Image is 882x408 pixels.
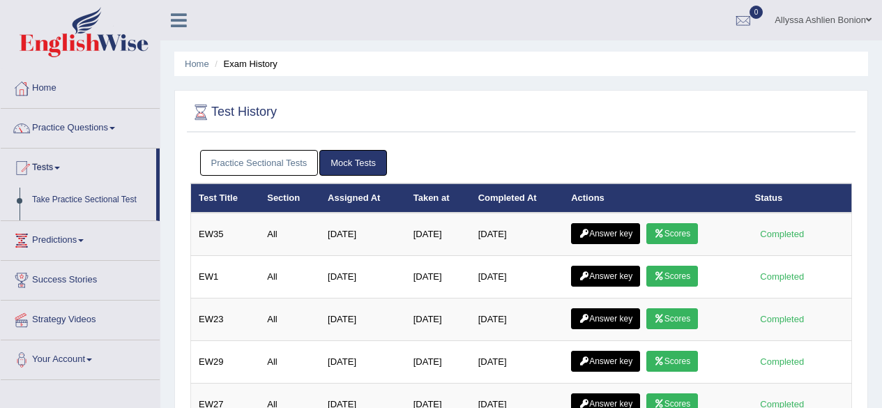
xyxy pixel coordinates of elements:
td: [DATE] [320,341,406,384]
a: Strategy Videos [1,301,160,335]
th: Taken at [406,183,471,213]
th: Test Title [191,183,260,213]
th: Assigned At [320,183,406,213]
td: EW35 [191,213,260,256]
a: Your Account [1,340,160,375]
a: Scores [646,351,698,372]
a: Success Stories [1,261,160,296]
a: Scores [646,266,698,287]
td: EW1 [191,256,260,299]
td: [DATE] [406,341,471,384]
th: Status [747,183,852,213]
td: [DATE] [406,299,471,341]
a: Answer key [571,308,640,329]
a: Home [1,69,160,104]
td: [DATE] [471,256,564,299]
td: EW23 [191,299,260,341]
a: Home [185,59,209,69]
td: [DATE] [406,213,471,256]
a: Tests [1,149,156,183]
div: Completed [755,354,809,369]
div: Completed [755,227,809,241]
a: Take Practice Sectional Test [26,188,156,213]
td: EW29 [191,341,260,384]
div: Completed [755,269,809,284]
a: Answer key [571,266,640,287]
span: 0 [750,6,763,19]
td: [DATE] [320,213,406,256]
td: All [259,341,320,384]
td: [DATE] [471,341,564,384]
a: Scores [646,223,698,244]
a: Scores [646,308,698,329]
div: Completed [755,312,809,326]
a: Practice Sectional Tests [200,150,319,176]
td: All [259,256,320,299]
td: All [259,299,320,341]
li: Exam History [211,57,277,70]
a: Answer key [571,223,640,244]
h2: Test History [190,102,277,123]
td: [DATE] [471,299,564,341]
a: Practice Questions [1,109,160,144]
td: [DATE] [320,256,406,299]
td: [DATE] [320,299,406,341]
th: Actions [563,183,747,213]
th: Completed At [471,183,564,213]
td: All [259,213,320,256]
a: Mock Tests [319,150,387,176]
a: Answer key [571,351,640,372]
th: Section [259,183,320,213]
a: Predictions [1,221,160,256]
a: Take Mock Test [26,213,156,238]
td: [DATE] [406,256,471,299]
td: [DATE] [471,213,564,256]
